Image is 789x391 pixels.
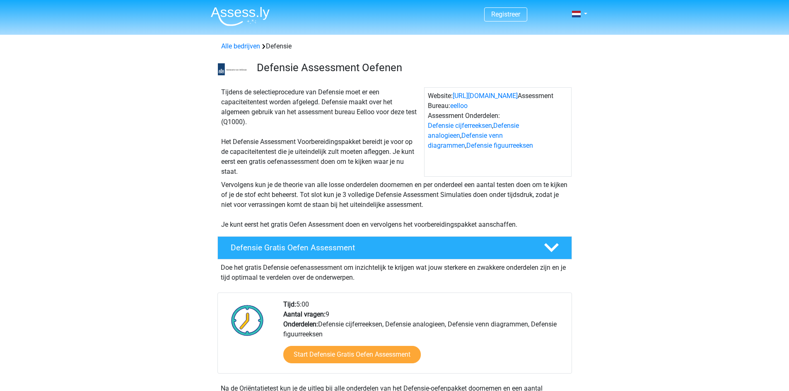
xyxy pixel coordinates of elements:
a: Defensie figuurreeksen [466,142,533,149]
h3: Defensie Assessment Oefenen [257,61,565,74]
img: Assessly [211,7,270,26]
a: Alle bedrijven [221,42,260,50]
div: Tijdens de selectieprocedure van Defensie moet er een capaciteitentest worden afgelegd. Defensie ... [218,87,424,177]
a: eelloo [450,102,468,110]
div: Website: Assessment Bureau: Assessment Onderdelen: , , , [424,87,572,177]
b: Aantal vragen: [283,310,326,318]
a: Defensie Gratis Oefen Assessment [214,236,575,259]
div: Vervolgens kun je de theorie van alle losse onderdelen doornemen en per onderdeel een aantal test... [218,180,572,230]
div: Doe het gratis Defensie oefenassessment om inzichtelijk te krijgen wat jouw sterkere en zwakkere ... [217,259,572,283]
h4: Defensie Gratis Oefen Assessment [231,243,531,252]
a: Registreer [491,10,520,18]
a: Start Defensie Gratis Oefen Assessment [283,346,421,363]
a: [URL][DOMAIN_NAME] [453,92,518,100]
b: Onderdelen: [283,320,318,328]
div: 5:00 9 Defensie cijferreeksen, Defensie analogieen, Defensie venn diagrammen, Defensie figuurreeksen [277,300,571,373]
a: Defensie venn diagrammen [428,132,503,149]
img: Klok [227,300,268,341]
div: Defensie [218,41,572,51]
a: Defensie cijferreeksen [428,122,492,130]
b: Tijd: [283,300,296,308]
a: Defensie analogieen [428,122,519,139]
